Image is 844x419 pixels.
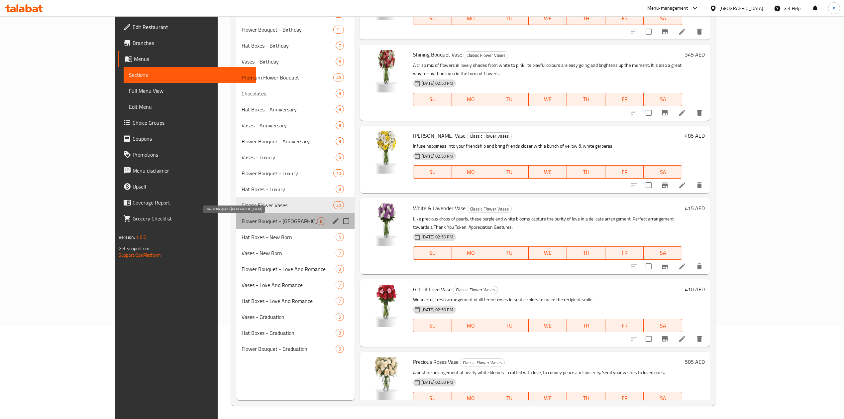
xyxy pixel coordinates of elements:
[242,121,336,129] span: Vases - Anniversary
[242,105,336,113] span: Hat Boxes - Anniversary
[129,71,251,79] span: Sections
[529,392,567,405] button: WE
[678,28,686,36] a: Edit menu item
[464,51,508,59] div: Classic Flower Vases
[242,281,336,289] div: Vases - Love And Romance
[644,12,682,25] button: SA
[685,204,705,213] h6: 415 AED
[605,319,644,332] button: FR
[452,392,490,405] button: MO
[242,313,336,321] div: Vases - Graduation
[236,229,355,245] div: Hat Boxes - New Born4
[236,197,355,213] div: Classic Flower Vases20
[455,167,488,177] span: MO
[236,101,355,117] div: Hat Boxes - Anniversary9
[452,12,490,25] button: MO
[336,42,344,50] div: items
[419,234,456,240] span: [DATE] 02:50 PM
[644,165,682,179] button: SA
[490,246,529,260] button: TU
[236,149,355,165] div: Vases - Luxury6
[644,93,682,106] button: SA
[467,205,512,213] div: Classic Flower Vases
[493,14,526,23] span: TU
[493,248,526,258] span: TU
[236,85,355,101] div: Chocolates9
[242,185,336,193] span: Hat Boxes - Luxury
[336,59,344,65] span: 8
[416,167,449,177] span: SU
[413,246,452,260] button: SU
[242,233,336,241] div: Hat Boxes - New Born
[118,210,256,226] a: Grocery Checklist
[242,201,333,209] span: Classic Flower Vases
[833,5,835,12] span: A
[493,167,526,177] span: TU
[413,215,682,231] p: Like precious drops of pearls, these purple and white blooms capture the purity of love in a deli...
[236,38,355,54] div: Hat Boxes - Birthday7
[646,167,680,177] span: SA
[529,12,567,25] button: WE
[336,281,344,289] div: items
[133,199,251,207] span: Coverage Report
[493,393,526,403] span: TU
[413,131,466,141] span: [PERSON_NAME] Vase
[644,319,682,332] button: SA
[242,345,336,353] span: Flower Bouquet - Graduation
[413,93,452,106] button: SU
[365,50,408,92] img: Shining Bouquet Vase
[685,285,705,294] h6: 410 AED
[336,330,344,336] span: 8
[657,105,673,121] button: Branch-specific-item
[529,319,567,332] button: WE
[365,357,408,400] img: Precious Roses Vase
[570,14,603,23] span: TH
[678,262,686,270] a: Edit menu item
[413,203,466,213] span: White & Lavender Vase
[452,246,490,260] button: MO
[570,321,603,331] span: TH
[490,93,529,106] button: TU
[455,248,488,258] span: MO
[336,346,344,352] span: 5
[490,392,529,405] button: TU
[133,39,251,47] span: Branches
[646,248,680,258] span: SA
[642,106,656,120] span: Select to update
[336,297,344,305] div: items
[124,83,256,99] a: Full Menu View
[242,297,336,305] span: Hat Boxes - Love And Romance
[242,329,336,337] span: Hat Boxes - Graduation
[531,94,565,104] span: WE
[118,147,256,163] a: Promotions
[719,5,763,12] div: [GEOGRAPHIC_DATA]
[691,177,707,193] button: delete
[133,214,251,222] span: Grocery Checklist
[678,181,686,189] a: Edit menu item
[336,106,344,113] span: 9
[236,181,355,197] div: Hat Boxes - Luxury9
[678,335,686,343] a: Edit menu item
[416,14,449,23] span: SU
[642,25,656,39] span: Select to update
[455,14,488,23] span: MO
[685,131,705,140] h6: 485 AED
[242,73,333,81] span: Premium Flower Bouquet
[336,329,344,337] div: items
[336,314,344,320] span: 5
[685,50,705,59] h6: 345 AED
[467,132,512,140] div: Classic Flower Vases
[336,105,344,113] div: items
[646,14,680,23] span: SA
[336,90,344,97] span: 9
[242,169,333,177] div: Flower Bouquet - Luxury
[129,87,251,95] span: Full Menu View
[567,93,605,106] button: TH
[242,26,333,34] span: Flower Bouquet - Birthday
[490,12,529,25] button: TU
[490,319,529,332] button: TU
